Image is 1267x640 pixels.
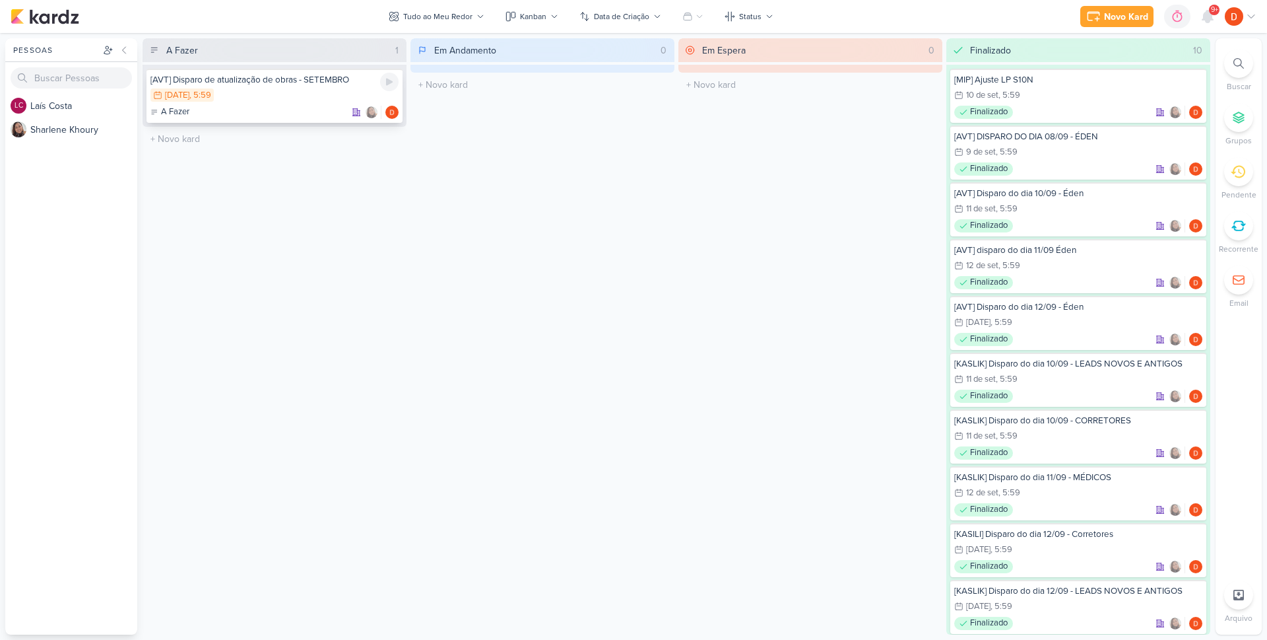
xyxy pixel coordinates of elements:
p: Finalizado [970,560,1008,573]
div: S h a r l e n e K h o u r y [30,123,137,137]
div: Finalizado [954,560,1013,573]
p: Finalizado [970,106,1008,119]
img: Sharlene Khoury [1169,617,1182,630]
div: 11 de set [966,375,996,384]
div: Finalizado [954,106,1013,119]
p: Finalizado [970,390,1008,403]
div: 10 [1188,44,1208,57]
p: Finalizado [970,276,1008,289]
div: [AVT] Disparo de atualização de obras - SETEMBRO [150,74,399,86]
div: Responsável: Diego Lima | TAGAWA [1189,219,1202,232]
div: Em Espera [702,44,746,57]
div: 0 [655,44,672,57]
div: [KASLIK] Disparo do dia 10/09 - LEADS NOVOS E ANTIGOS [954,358,1202,370]
div: [MIP] Ajuste LP S10N [954,74,1202,86]
div: 12 de set [966,489,998,497]
div: , 5:59 [189,91,211,100]
div: [AVT] Disparo do dia 12/09 - Éden [954,301,1202,313]
div: , 5:59 [996,205,1018,213]
img: Sharlene Khoury [1169,162,1182,176]
div: 12 de set [966,262,998,270]
div: , 5:59 [991,546,1012,554]
input: + Novo kard [681,75,940,94]
div: 11 de set [966,205,996,213]
div: , 5:59 [991,318,1012,327]
div: Colaboradores: Sharlene Khoury [1169,617,1185,630]
div: Finalizado [954,503,1013,516]
input: + Novo kard [413,75,672,94]
div: Finalizado [970,44,1011,57]
img: Sharlene Khoury [1169,446,1182,460]
p: Email [1229,297,1249,309]
div: Colaboradores: Sharlene Khoury [1169,219,1185,232]
div: Responsável: Diego Lima | TAGAWA [1189,446,1202,460]
p: Buscar [1227,81,1251,92]
p: Finalizado [970,503,1008,516]
div: [AVT] DISPARO DO DIA 08/09 - ÉDEN [954,131,1202,143]
div: [KASLIK] Disparo do dia 12/09 - LEADS NOVOS E ANTIGOS [954,585,1202,597]
p: Grupos [1225,135,1252,147]
img: Diego Lima | TAGAWA [1189,333,1202,346]
div: Finalizado [954,276,1013,289]
p: A Fazer [161,106,189,119]
div: Novo Kard [1104,10,1148,24]
div: Colaboradores: Sharlene Khoury [1169,560,1185,573]
div: Responsável: Diego Lima | TAGAWA [1189,560,1202,573]
img: Diego Lima | TAGAWA [1189,219,1202,232]
div: [DATE] [165,91,189,100]
div: [AVT] Disparo do dia 10/09 - Éden [954,188,1202,199]
div: Colaboradores: Sharlene Khoury [1169,503,1185,516]
img: Diego Lima | TAGAWA [1189,162,1202,176]
div: 0 [923,44,940,57]
img: Diego Lima | TAGAWA [1189,617,1202,630]
div: 11 de set [966,432,996,441]
img: Diego Lima | TAGAWA [1189,276,1202,289]
p: Finalizado [970,617,1008,630]
div: , 5:59 [996,432,1018,441]
div: Responsável: Diego Lima | TAGAWA [1189,106,1202,119]
div: Responsável: Diego Lima | TAGAWA [385,106,399,119]
img: Sharlene Khoury [365,106,378,119]
div: Finalizado [954,390,1013,403]
img: Sharlene Khoury [1169,390,1182,403]
div: Colaboradores: Sharlene Khoury [1169,333,1185,346]
div: , 5:59 [998,262,1020,270]
div: 9 de set [966,148,996,157]
div: Finalizado [954,219,1013,232]
p: Finalizado [970,446,1008,460]
div: Finalizado [954,162,1013,176]
div: [KASILI] Disparo do dia 12/09 - Corretores [954,528,1202,540]
div: Finalizado [954,333,1013,346]
img: kardz.app [11,9,79,24]
div: 1 [390,44,404,57]
img: Sharlene Khoury [1169,106,1182,119]
div: Responsável: Diego Lima | TAGAWA [1189,617,1202,630]
div: Colaboradores: Sharlene Khoury [1169,276,1185,289]
div: Responsável: Diego Lima | TAGAWA [1189,333,1202,346]
p: Finalizado [970,219,1008,232]
p: Recorrente [1219,243,1258,255]
p: LC [15,102,23,110]
div: [DATE] [966,318,991,327]
div: , 5:59 [991,602,1012,611]
div: [DATE] [966,602,991,611]
div: Colaboradores: Sharlene Khoury [1169,446,1185,460]
div: Finalizado [954,446,1013,460]
p: Finalizado [970,162,1008,176]
img: Sharlene Khoury [1169,560,1182,573]
div: [KASLIK] Disparo do dia 11/09 - MÉDICOS [954,472,1202,483]
div: Responsável: Diego Lima | TAGAWA [1189,162,1202,176]
div: , 5:59 [996,375,1018,384]
div: Colaboradores: Sharlene Khoury [1169,106,1185,119]
div: Colaboradores: Sharlene Khoury [1169,162,1185,176]
img: Diego Lima | TAGAWA [1189,390,1202,403]
div: Colaboradores: Sharlene Khoury [1169,390,1185,403]
img: Sharlene Khoury [11,122,26,137]
div: Finalizado [954,617,1013,630]
div: Responsável: Diego Lima | TAGAWA [1189,276,1202,289]
p: Finalizado [970,333,1008,346]
div: Pessoas [11,44,100,56]
div: , 5:59 [998,91,1020,100]
div: A Fazer [166,44,198,57]
img: Diego Lima | TAGAWA [1189,503,1202,516]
